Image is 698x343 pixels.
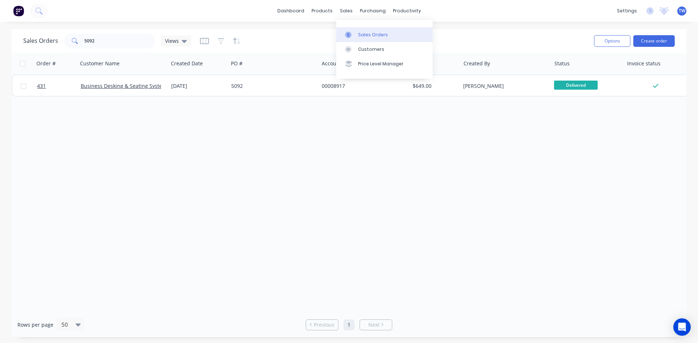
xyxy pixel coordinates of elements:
div: Customer Name [80,60,120,67]
ul: Pagination [303,319,395,330]
span: Previous [314,321,334,328]
span: Views [165,37,179,45]
div: Invoice status [627,60,661,67]
div: Order # [36,60,56,67]
a: Previous page [306,321,338,328]
a: 431 [37,75,81,97]
span: Delivered [554,81,598,90]
div: Status [554,60,570,67]
img: Factory [13,5,24,16]
div: productivity [389,5,425,16]
div: 5092 [231,82,312,90]
a: Price Level Manager [336,57,433,71]
a: Next page [360,321,392,328]
a: Page 1 is your current page [344,319,354,330]
div: Price Level Manager [358,61,404,67]
div: [DATE] [171,82,225,90]
div: Accounting Order # [322,60,370,67]
div: settings [613,5,641,16]
a: Customers [336,42,433,57]
span: Rows per page [17,321,53,328]
div: PO # [231,60,242,67]
div: Open Intercom Messenger [673,318,691,336]
div: Sales Orders [358,32,388,38]
div: sales [336,5,356,16]
div: products [308,5,336,16]
span: 431 [37,82,46,90]
div: purchasing [356,5,389,16]
div: 00008917 [322,82,402,90]
div: Created By [464,60,490,67]
div: Created Date [171,60,203,67]
button: Options [594,35,630,47]
div: [PERSON_NAME] [463,82,544,90]
span: Next [368,321,380,328]
div: $649.00 [413,82,455,90]
input: Search... [84,34,155,48]
h1: Sales Orders [23,37,58,44]
a: Sales Orders [336,27,433,42]
span: TW [679,8,685,14]
div: Customers [358,46,384,53]
a: dashboard [274,5,308,16]
button: Create order [633,35,675,47]
a: Business Desking & Seating Systems [81,82,169,89]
